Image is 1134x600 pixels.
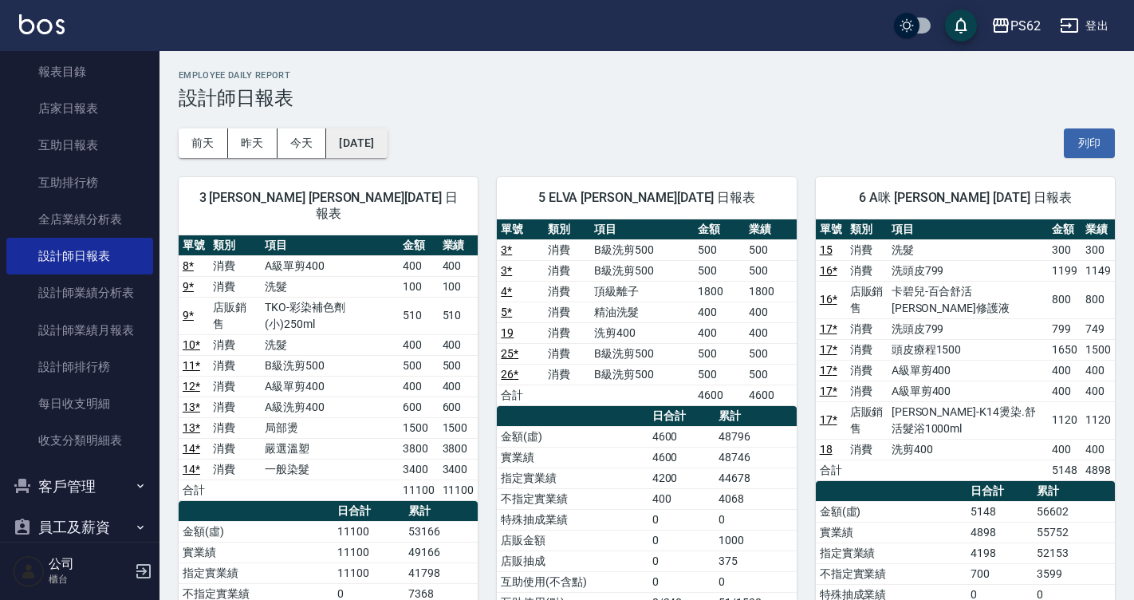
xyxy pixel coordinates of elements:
table: a dense table [816,219,1115,481]
td: 不指定實業績 [816,563,967,584]
td: 卡碧兒-百合舒活[PERSON_NAME]修護液 [888,281,1049,318]
td: 指定實業績 [816,543,967,563]
td: 400 [1081,381,1115,401]
td: 消費 [846,381,888,401]
td: 消費 [846,439,888,460]
td: 510 [399,297,439,334]
td: 400 [399,376,439,397]
td: 洗髮 [261,276,398,297]
a: 19 [501,326,514,339]
td: B級洗剪500 [261,355,398,376]
td: [PERSON_NAME]-K14燙染.舒活髮浴1000ml [888,401,1049,439]
td: 400 [694,302,745,322]
td: 互助使用(不含點) [497,571,648,592]
td: 400 [1081,360,1115,381]
td: 消費 [544,239,590,260]
th: 金額 [1048,219,1081,240]
th: 累計 [404,501,478,522]
td: 5148 [1048,460,1081,480]
td: 600 [439,397,478,417]
td: 4200 [648,468,715,488]
td: 金額(虛) [179,521,333,542]
td: 100 [399,276,439,297]
td: 400 [1048,360,1081,381]
td: 3599 [1033,563,1115,584]
td: 500 [439,355,478,376]
td: 消費 [846,360,888,381]
td: 749 [1081,318,1115,339]
button: save [945,10,977,41]
td: 600 [399,397,439,417]
td: 53166 [404,521,478,542]
td: 消費 [544,260,590,281]
td: 400 [399,334,439,355]
td: 1500 [1081,339,1115,360]
table: a dense table [497,219,796,406]
td: 消費 [209,255,262,276]
td: 500 [694,343,745,364]
th: 業績 [439,235,478,256]
td: 500 [399,355,439,376]
td: 洗髮 [261,334,398,355]
th: 項目 [590,219,694,240]
td: 400 [399,255,439,276]
th: 項目 [888,219,1049,240]
td: 金額(虛) [497,426,648,447]
button: 昨天 [228,128,278,158]
td: 消費 [544,322,590,343]
td: 消費 [209,355,262,376]
td: 消費 [846,239,888,260]
td: 洗頭皮799 [888,260,1049,281]
img: Logo [19,14,65,34]
td: 400 [694,322,745,343]
td: 店販金額 [497,530,648,551]
td: A級洗剪400 [261,397,398,417]
td: 400 [1048,381,1081,401]
td: 11100 [439,480,478,500]
th: 日合計 [648,406,715,427]
td: 消費 [544,281,590,302]
td: 52153 [1033,543,1115,563]
a: 每日收支明細 [6,385,153,422]
th: 單號 [816,219,846,240]
td: B級洗剪500 [590,260,694,281]
button: 員工及薪資 [6,507,153,548]
td: 消費 [209,438,262,459]
td: 1800 [694,281,745,302]
td: 300 [1081,239,1115,260]
th: 日合計 [333,501,404,522]
a: 設計師日報表 [6,238,153,274]
td: 0 [648,571,715,592]
p: 櫃台 [49,572,130,586]
td: 44678 [715,468,797,488]
td: 11100 [399,480,439,500]
th: 項目 [261,235,398,256]
td: 頂級離子 [590,281,694,302]
span: 3 [PERSON_NAME] [PERSON_NAME][DATE] 日報表 [198,190,459,222]
h2: Employee Daily Report [179,70,1115,81]
td: 400 [1081,439,1115,460]
th: 金額 [399,235,439,256]
td: 洗頭皮799 [888,318,1049,339]
button: 客戶管理 [6,466,153,507]
td: 局部燙 [261,417,398,438]
td: 500 [694,364,745,385]
div: PS62 [1010,16,1041,36]
td: 1500 [399,417,439,438]
td: 400 [648,488,715,509]
td: 1000 [715,530,797,551]
td: 3400 [399,459,439,480]
td: 800 [1048,281,1081,318]
a: 設計師排行榜 [6,349,153,385]
td: 消費 [846,339,888,360]
td: A級單剪400 [261,255,398,276]
td: 4600 [745,385,796,405]
td: 合計 [497,385,543,405]
a: 18 [820,443,833,456]
td: 3400 [439,459,478,480]
td: TKO-彩染補色劑(小)250ml [261,297,398,334]
td: 400 [439,376,478,397]
td: 金額(虛) [816,501,967,522]
td: 消費 [209,459,262,480]
td: 500 [694,239,745,260]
